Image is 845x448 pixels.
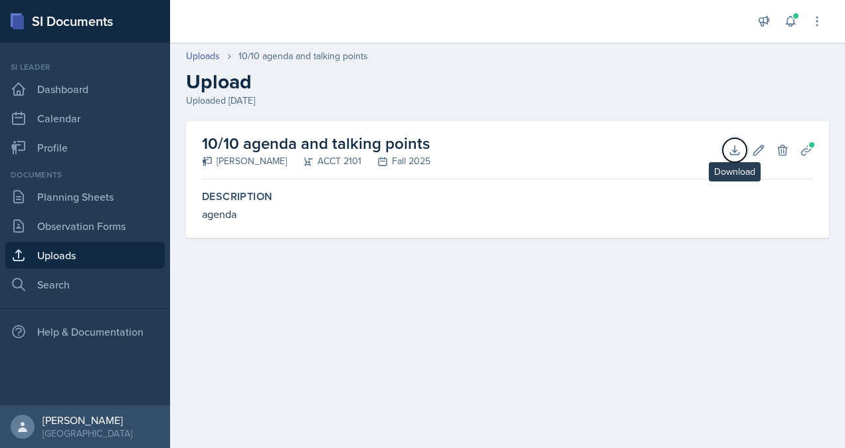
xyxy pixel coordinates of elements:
div: agenda [202,206,813,222]
a: Uploads [186,49,220,63]
a: Observation Forms [5,213,165,239]
a: Search [5,271,165,298]
a: Calendar [5,105,165,132]
button: Download [723,138,747,162]
div: Si leader [5,61,165,73]
div: Documents [5,169,165,181]
a: Profile [5,134,165,161]
div: 10/10 agenda and talking points [238,49,368,63]
a: Planning Sheets [5,183,165,210]
a: Uploads [5,242,165,269]
div: Fall 2025 [361,154,430,168]
div: ACCT 2101 [287,154,361,168]
div: [PERSON_NAME] [43,413,132,427]
a: Dashboard [5,76,165,102]
h2: 10/10 agenda and talking points [202,132,430,156]
div: [GEOGRAPHIC_DATA] [43,427,132,440]
div: Help & Documentation [5,318,165,345]
h2: Upload [186,70,829,94]
div: Uploaded [DATE] [186,94,829,108]
div: [PERSON_NAME] [202,154,287,168]
label: Description [202,190,813,203]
